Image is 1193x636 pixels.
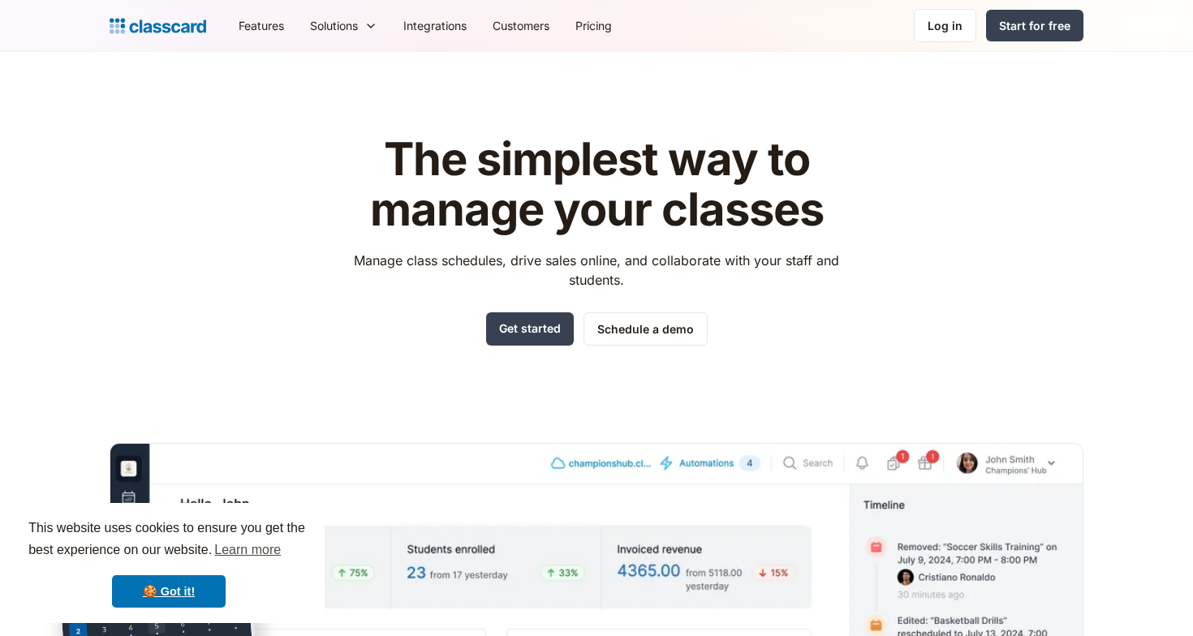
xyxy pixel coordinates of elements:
[339,135,855,234] h1: The simplest way to manage your classes
[584,312,708,346] a: Schedule a demo
[390,7,480,44] a: Integrations
[562,7,625,44] a: Pricing
[928,17,963,34] div: Log in
[110,15,206,37] a: home
[226,7,297,44] a: Features
[999,17,1070,34] div: Start for free
[112,575,226,608] a: dismiss cookie message
[486,312,574,346] a: Get started
[28,518,309,562] span: This website uses cookies to ensure you get the best experience on our website.
[13,503,325,623] div: cookieconsent
[339,251,855,290] p: Manage class schedules, drive sales online, and collaborate with your staff and students.
[297,7,390,44] div: Solutions
[986,10,1083,41] a: Start for free
[310,17,358,34] div: Solutions
[480,7,562,44] a: Customers
[914,9,976,42] a: Log in
[212,538,283,562] a: learn more about cookies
